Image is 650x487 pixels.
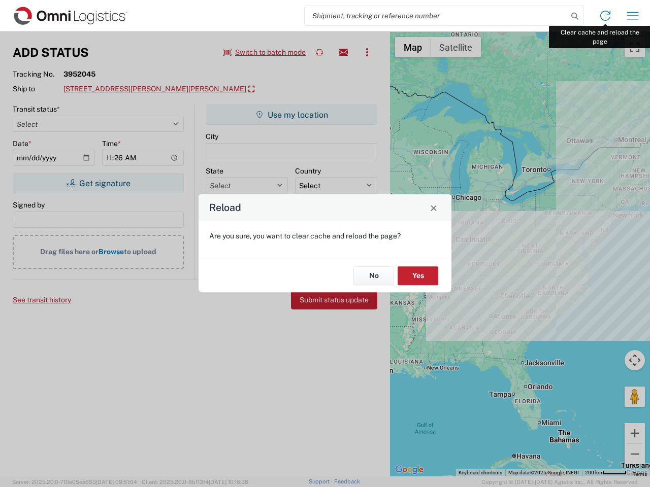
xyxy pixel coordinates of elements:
h4: Reload [209,200,241,215]
input: Shipment, tracking or reference number [305,6,568,25]
p: Are you sure, you want to clear cache and reload the page? [209,231,441,240]
button: Close [427,200,441,215]
button: No [353,266,394,285]
button: Yes [398,266,438,285]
